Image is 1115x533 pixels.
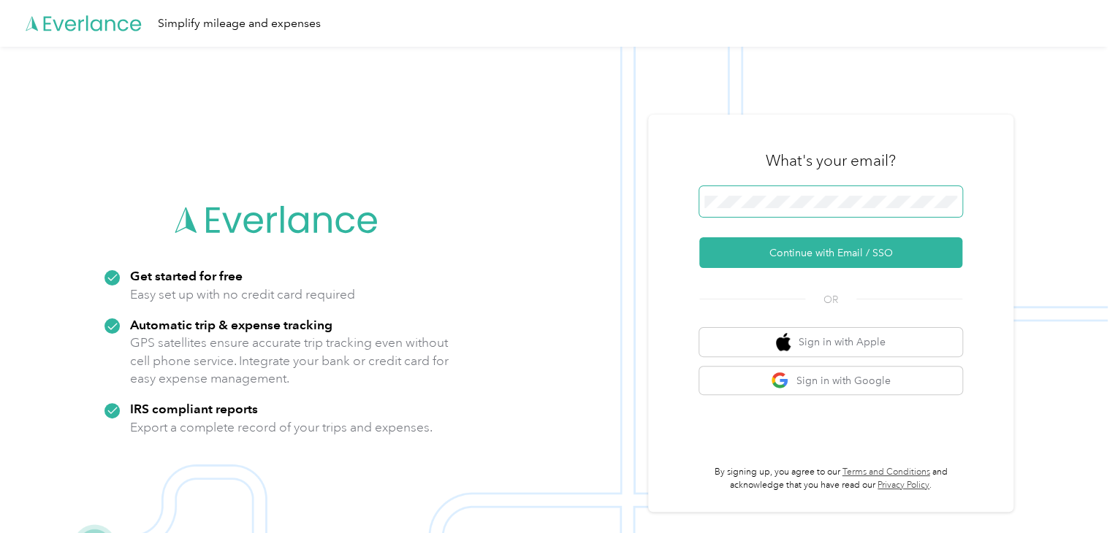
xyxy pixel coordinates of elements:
[158,15,321,33] div: Simplify mileage and expenses
[878,480,929,491] a: Privacy Policy
[699,328,962,356] button: apple logoSign in with Apple
[130,268,243,283] strong: Get started for free
[771,372,789,390] img: google logo
[699,466,962,491] p: By signing up, you agree to our and acknowledge that you have read our .
[842,467,930,478] a: Terms and Conditions
[130,317,332,332] strong: Automatic trip & expense tracking
[699,367,962,395] button: google logoSign in with Google
[130,334,449,388] p: GPS satellites ensure accurate trip tracking even without cell phone service. Integrate your bank...
[130,418,433,437] p: Export a complete record of your trips and expenses.
[805,292,856,307] span: OR
[776,333,791,351] img: apple logo
[130,285,355,304] p: Easy set up with no credit card required
[766,150,896,171] h3: What's your email?
[699,237,962,268] button: Continue with Email / SSO
[130,401,258,416] strong: IRS compliant reports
